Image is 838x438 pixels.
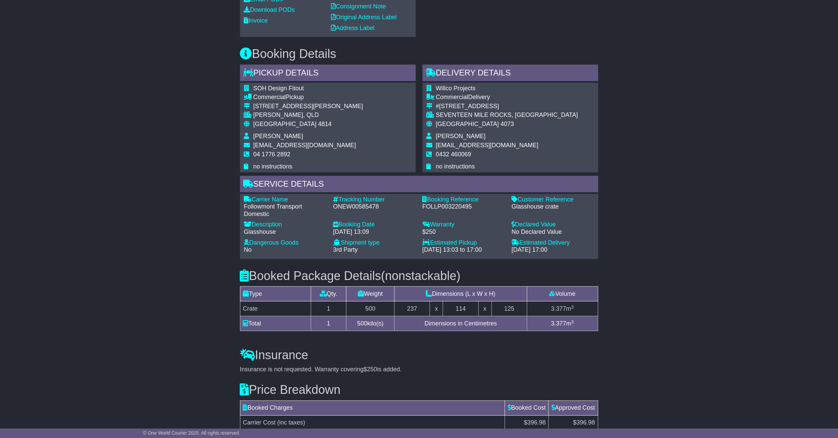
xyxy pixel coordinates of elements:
div: [DATE] 17:00 [512,246,594,254]
div: Dangerous Goods [244,239,327,247]
span: Willco Projects [436,85,476,92]
div: Warranty [423,221,505,228]
td: Booked Cost [505,401,549,416]
span: 3.377 [551,320,566,327]
div: Estimated Pickup [423,239,505,247]
span: Carrier Cost [243,419,276,426]
a: Address Label [331,25,375,31]
h3: Booking Details [240,47,598,61]
div: Customer Reference [512,196,594,204]
span: (inc taxes) [277,419,305,426]
div: FOLLP003220495 [423,203,505,211]
div: Delivery [436,94,578,101]
div: Carrier Name [244,196,327,204]
span: [PERSON_NAME] [254,133,303,139]
a: Consignment Note [331,3,386,10]
div: Pickup [254,94,363,101]
div: Estimated Delivery [512,239,594,247]
span: 3.377 [551,305,566,312]
td: Approved Cost [549,401,598,416]
span: No [244,246,252,253]
td: Qty. [311,287,346,302]
a: Invoice [244,17,268,24]
td: kilo(s) [346,316,395,331]
div: ONEW00585478 [333,203,416,211]
span: Commercial [436,94,468,100]
td: Booked Charges [240,401,505,416]
div: Insurance is not requested. Warranty covering is added. [240,366,598,373]
div: #[STREET_ADDRESS] [436,103,578,110]
span: 3rd Party [333,246,358,253]
div: SEVENTEEN MILE ROCKS, [GEOGRAPHIC_DATA] [436,112,578,119]
span: 500 [357,320,367,327]
span: no instructions [254,163,293,170]
span: 0432 460069 [436,151,471,158]
td: m [527,316,598,331]
span: 04 1776 2892 [254,151,291,158]
div: Glasshouse crate [512,203,594,211]
div: Description [244,221,327,228]
td: 237 [395,302,430,316]
td: Weight [346,287,395,302]
div: Declared Value [512,221,594,228]
span: © One World Courier 2025. All rights reserved. [143,430,240,436]
span: SOH Design Fitout [254,85,304,92]
span: $250 [364,366,377,373]
div: Shipment type [333,239,416,247]
a: Original Address Label [331,14,397,21]
div: No Declared Value [512,228,594,236]
td: 114 [443,302,478,316]
td: x [478,302,492,316]
div: Glasshouse [244,228,327,236]
div: Followmont Transport Domestic [244,203,327,218]
td: 1 [311,302,346,316]
div: Booking Date [333,221,416,228]
sup: 3 [571,305,574,310]
div: [DATE] 13:09 [333,228,416,236]
span: 4814 [318,121,332,127]
td: Dimensions in Centimetres [395,316,527,331]
div: [PERSON_NAME], QLD [254,112,363,119]
div: Service Details [240,176,598,194]
span: [GEOGRAPHIC_DATA] [436,121,499,127]
span: 4073 [501,121,514,127]
td: m [527,302,598,316]
h3: Price Breakdown [240,383,598,397]
span: [EMAIL_ADDRESS][DOMAIN_NAME] [436,142,539,149]
h3: Booked Package Details [240,269,598,283]
div: Booking Reference [423,196,505,204]
div: Pickup Details [240,65,416,83]
span: [EMAIL_ADDRESS][DOMAIN_NAME] [254,142,356,149]
td: Crate [240,302,311,316]
span: Commercial [254,94,286,100]
td: Total [240,316,311,331]
div: Tracking Number [333,196,416,204]
span: [GEOGRAPHIC_DATA] [254,121,316,127]
span: (nonstackable) [381,269,461,283]
a: Download PODs [244,6,295,13]
td: 1 [311,316,346,331]
td: Volume [527,287,598,302]
td: 500 [346,302,395,316]
sup: 3 [571,319,574,324]
span: $396.98 [524,419,546,426]
div: [DATE] 13:03 to 17:00 [423,246,505,254]
h3: Insurance [240,348,598,362]
div: Delivery Details [423,65,598,83]
td: Dimensions (L x W x H) [395,287,527,302]
td: x [430,302,443,316]
td: Type [240,287,311,302]
span: no instructions [436,163,475,170]
span: [PERSON_NAME] [436,133,486,139]
div: [STREET_ADDRESS][PERSON_NAME] [254,103,363,110]
td: 125 [492,302,527,316]
div: $250 [423,228,505,236]
span: $396.98 [573,419,595,426]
